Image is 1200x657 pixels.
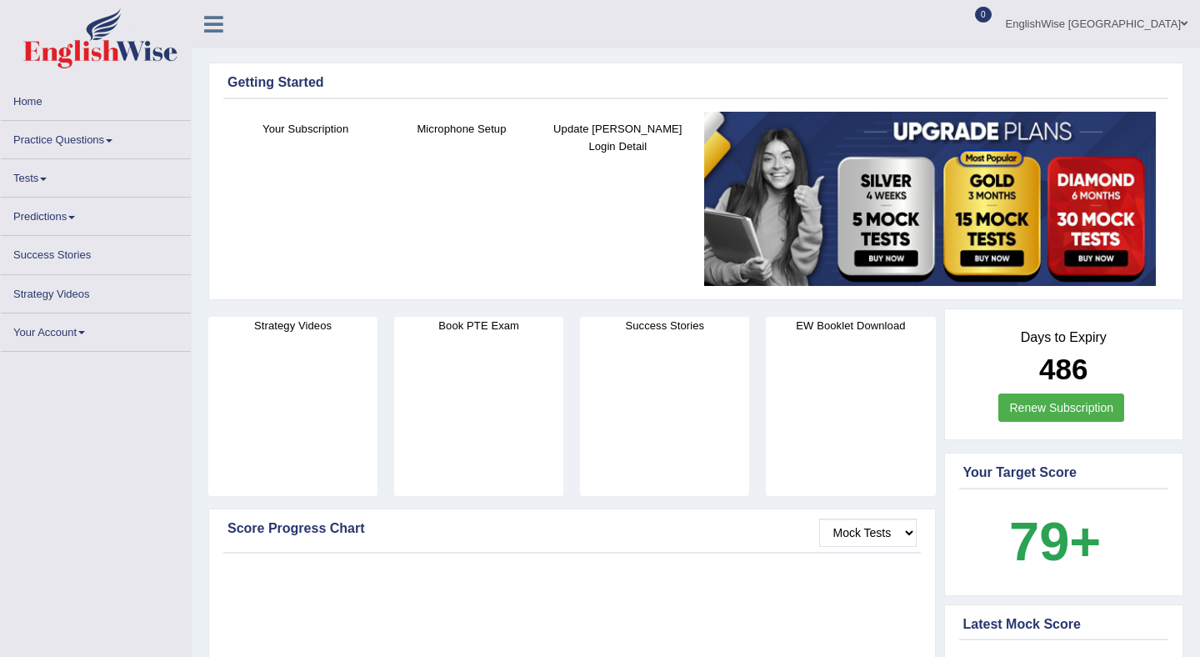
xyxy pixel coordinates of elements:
[1039,353,1087,385] b: 486
[1,198,191,230] a: Predictions
[998,394,1124,422] a: Renew Subscription
[227,519,917,539] div: Score Progress Chart
[1009,511,1101,572] b: 79+
[548,120,687,155] h4: Update [PERSON_NAME] Login Detail
[1,159,191,192] a: Tests
[236,120,375,138] h4: Your Subscription
[227,73,1164,93] div: Getting Started
[963,330,1165,345] h4: Days to Expiry
[766,317,935,334] h4: EW Booklet Download
[963,614,1165,634] div: Latest Mock Score
[1,83,191,115] a: Home
[1,236,191,268] a: Success Stories
[704,112,1156,287] img: small5.jpg
[963,463,1165,483] div: Your Target Score
[392,120,531,138] h4: Microphone Setup
[208,317,377,334] h4: Strategy Videos
[1,275,191,308] a: Strategy Videos
[1,313,191,346] a: Your Account
[1,121,191,153] a: Practice Questions
[394,317,563,334] h4: Book PTE Exam
[975,7,992,23] span: 0
[580,317,749,334] h4: Success Stories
